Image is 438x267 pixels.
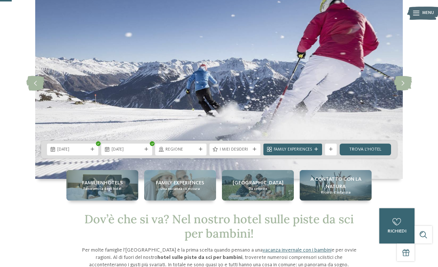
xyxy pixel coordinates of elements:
[249,187,267,191] span: Da scoprire
[66,170,138,201] a: Hotel sulle piste da sci per bambini: divertimento senza confini Familienhotels Panoramica degli ...
[233,179,284,187] span: [GEOGRAPHIC_DATA]
[263,248,332,253] a: vacanza invernale con i bambini
[82,179,123,187] span: Familienhotels
[160,187,200,191] span: Una vacanza su misura
[156,179,204,187] span: Family experiences
[157,255,242,260] strong: hotel sulle piste da sci per bambini
[83,187,121,191] span: Panoramica degli hotel
[321,190,351,195] span: Ricordi d’infanzia
[379,208,415,243] a: richiedi
[340,144,391,155] a: trova l’hotel
[274,147,312,153] span: Family Experiences
[57,147,88,153] span: [DATE]
[300,170,372,201] a: Hotel sulle piste da sci per bambini: divertimento senza confini A contatto con la natura Ricordi...
[222,170,294,201] a: Hotel sulle piste da sci per bambini: divertimento senza confini [GEOGRAPHIC_DATA] Da scoprire
[144,170,216,201] a: Hotel sulle piste da sci per bambini: divertimento senza confini Family experiences Una vacanza s...
[388,229,406,234] span: richiedi
[165,147,196,153] span: Regione
[220,147,251,153] span: I miei desideri
[303,176,369,190] span: A contatto con la natura
[84,212,354,241] span: Dov’è che si va? Nel nostro hotel sulle piste da sci per bambini!
[112,147,142,153] span: [DATE]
